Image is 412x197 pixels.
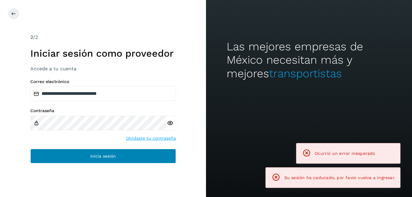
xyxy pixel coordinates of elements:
span: Inicia sesión [90,154,116,158]
h3: Accede a tu cuenta [30,66,176,72]
h2: Las mejores empresas de México necesitan más y mejores [227,40,391,80]
label: Contraseña [30,108,176,113]
div: /2 [30,34,176,41]
span: Su sesión ha caducado, por favor vuelva a ingresar. [284,175,395,180]
span: Ocurrió un error inesperado [315,151,375,156]
label: Correo electrónico [30,79,176,84]
button: Inicia sesión [30,149,176,163]
h1: Iniciar sesión como proveedor [30,48,176,59]
span: transportistas [269,67,342,80]
span: 2 [30,34,33,40]
a: Olvidaste tu contraseña [126,135,176,142]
